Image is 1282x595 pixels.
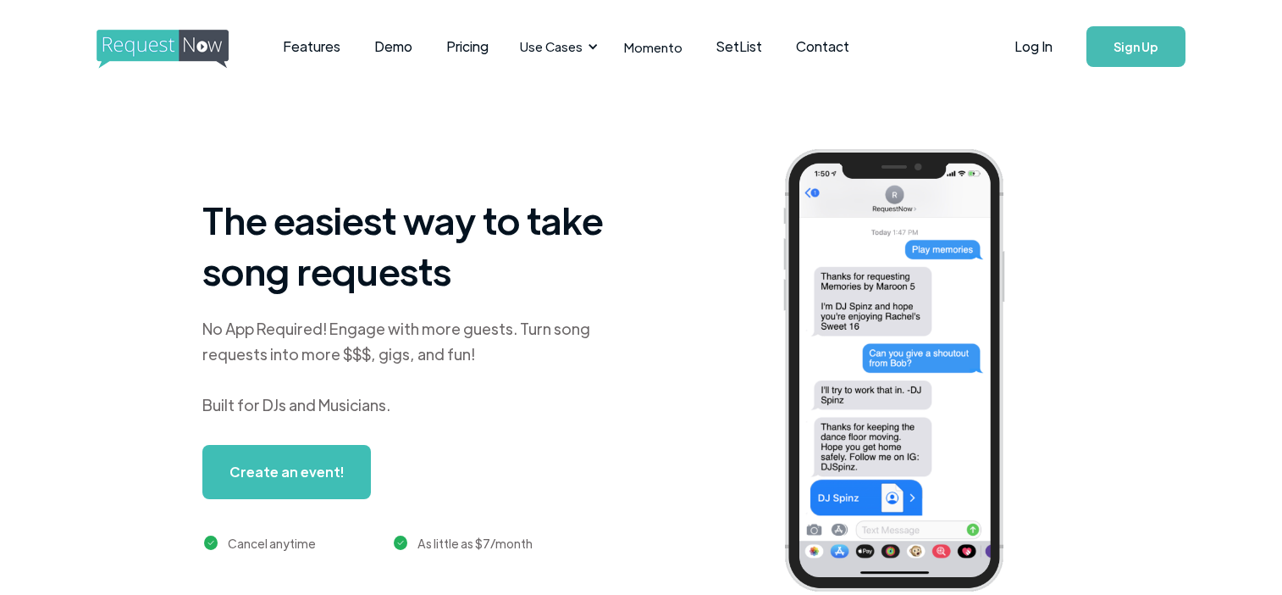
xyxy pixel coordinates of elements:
div: Use Cases [510,20,603,73]
div: Use Cases [520,37,583,56]
div: As little as $7/month [417,533,533,553]
a: Create an event! [202,445,371,499]
img: green checkmark [204,536,218,550]
a: Sign Up [1086,26,1185,67]
a: Features [266,20,357,73]
h1: The easiest way to take song requests [202,194,626,296]
div: Cancel anytime [228,533,316,553]
a: Pricing [429,20,506,73]
a: Demo [357,20,429,73]
div: No App Required! Engage with more guests. Turn song requests into more $$$, gigs, and fun! Built ... [202,316,626,418]
a: home [97,30,224,64]
a: Contact [779,20,866,73]
img: requestnow logo [97,30,260,69]
img: green checkmark [394,536,408,550]
a: SetList [699,20,779,73]
a: Momento [607,22,699,72]
a: Log In [997,17,1069,76]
